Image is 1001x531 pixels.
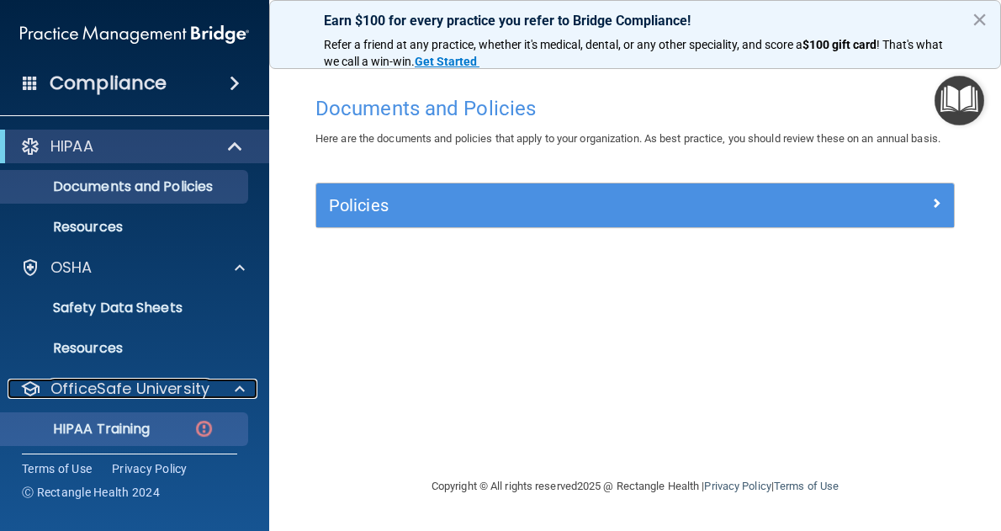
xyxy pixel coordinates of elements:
[193,418,214,439] img: danger-circle.6113f641.png
[50,258,93,278] p: OSHA
[774,480,839,492] a: Terms of Use
[20,258,245,278] a: OSHA
[324,38,802,51] span: Refer a friend at any practice, whether it's medical, dental, or any other speciality, and score a
[11,340,241,357] p: Resources
[415,55,477,68] strong: Get Started
[315,98,955,119] h4: Documents and Policies
[802,38,877,51] strong: $100 gift card
[11,178,241,195] p: Documents and Policies
[11,300,241,316] p: Safety Data Sheets
[972,6,988,33] button: Close
[415,55,479,68] a: Get Started
[324,13,946,29] p: Earn $100 for every practice you refer to Bridge Compliance!
[11,421,150,438] p: HIPAA Training
[50,72,167,95] h4: Compliance
[22,484,160,501] span: Ⓒ Rectangle Health 2024
[935,76,984,125] button: Open Resource Center
[20,136,244,157] a: HIPAA
[329,192,941,219] a: Policies
[11,219,241,236] p: Resources
[50,379,209,399] p: OfficeSafe University
[20,379,245,399] a: OfficeSafe University
[20,18,249,51] img: PMB logo
[329,196,782,215] h5: Policies
[328,459,942,513] div: Copyright © All rights reserved 2025 @ Rectangle Health | |
[324,38,945,68] span: ! That's what we call a win-win.
[22,460,92,477] a: Terms of Use
[112,460,188,477] a: Privacy Policy
[50,136,93,157] p: HIPAA
[704,480,771,492] a: Privacy Policy
[315,132,940,145] span: Here are the documents and policies that apply to your organization. As best practice, you should...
